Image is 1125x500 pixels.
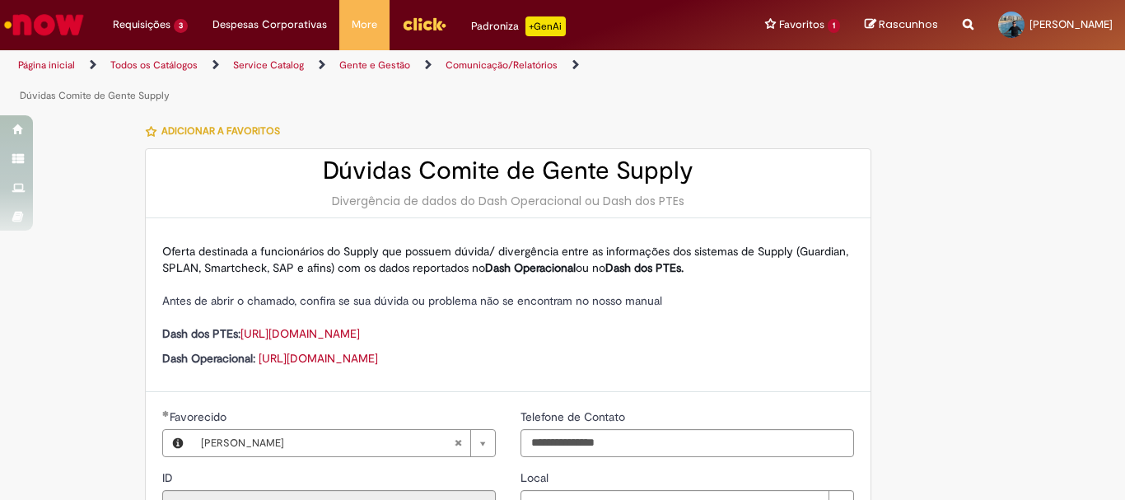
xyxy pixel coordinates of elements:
span: Requisições [113,16,170,33]
input: Telefone de Contato [520,429,854,457]
p: +GenAi [525,16,566,36]
a: [PERSON_NAME]Limpar campo Favorecido [193,430,495,456]
span: More [352,16,377,33]
span: Rascunhos [879,16,938,32]
span: Oferta destinada a funcionários do Supply que possuem dúvida/ divergência entre as informações do... [162,244,848,275]
span: 1 [828,19,840,33]
span: 3 [174,19,188,33]
span: Antes de abrir o chamado, confira se sua dúvida ou problema não se encontram no nosso manual [162,293,662,308]
a: [URL][DOMAIN_NAME] [240,326,360,341]
div: Divergência de dados do Dash Operacional ou Dash dos PTEs [162,193,854,209]
span: [PERSON_NAME] [1029,17,1113,31]
span: Obrigatório Preenchido [162,410,170,417]
a: Dúvidas Comite de Gente Supply [20,89,170,102]
button: Favorecido, Visualizar este registro Makoto Tanaka [163,430,193,456]
span: Favoritos [779,16,824,33]
ul: Trilhas de página [12,50,738,111]
a: Service Catalog [233,58,304,72]
a: Comunicação/Relatórios [446,58,558,72]
a: Gente e Gestão [339,58,410,72]
span: Somente leitura - ID [162,470,176,485]
strong: Dash dos PTEs: [162,326,240,341]
label: Somente leitura - ID [162,470,176,486]
img: ServiceNow [2,8,86,41]
span: Favorecido, Makoto Tanaka [170,409,230,424]
span: [PERSON_NAME] [201,430,454,456]
span: Telefone de Contato [520,409,628,424]
img: click_logo_yellow_360x200.png [402,12,446,36]
div: Padroniza [471,16,566,36]
strong: Dash Operacional [485,260,576,275]
a: Rascunhos [865,17,938,33]
strong: Dash dos PTEs. [605,260,684,275]
span: Adicionar a Favoritos [161,124,280,138]
a: Todos os Catálogos [110,58,198,72]
strong: Dash Operacional: [162,351,255,366]
span: Despesas Corporativas [212,16,327,33]
h2: Dúvidas Comite de Gente Supply [162,157,854,185]
abbr: Limpar campo Favorecido [446,430,470,456]
span: Local [520,470,552,485]
a: Página inicial [18,58,75,72]
button: Adicionar a Favoritos [145,114,289,148]
a: [URL][DOMAIN_NAME] [259,351,378,366]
